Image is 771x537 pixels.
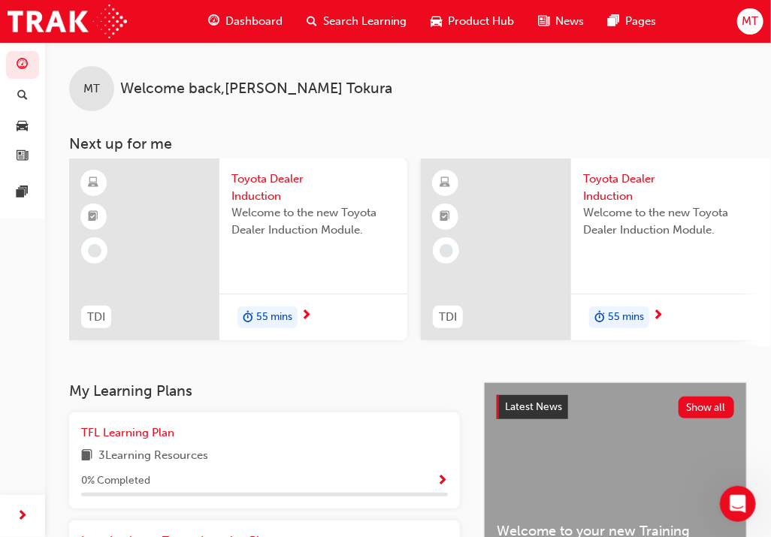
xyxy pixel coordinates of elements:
span: Pages [626,13,657,30]
span: TDI [439,309,457,326]
span: 55 mins [256,309,292,326]
span: news-icon [17,150,29,164]
span: News [556,13,585,30]
span: Dashboard [225,13,283,30]
span: Search Learning [323,13,407,30]
span: book-icon [81,447,92,466]
span: 0 % Completed [81,472,150,490]
span: duration-icon [594,308,605,327]
span: car-icon [17,119,29,133]
span: Latest News [505,400,562,413]
span: TDI [87,309,105,326]
span: Welcome back , [PERSON_NAME] Tokura [120,80,392,98]
span: Welcome to the new Toyota Dealer Induction Module. [583,204,747,238]
span: booktick-icon [440,207,451,227]
span: learningResourceType_ELEARNING-icon [440,173,451,193]
span: car-icon [431,12,443,31]
span: Show Progress [437,475,448,488]
span: pages-icon [17,186,29,200]
a: search-iconSearch Learning [295,6,419,37]
button: Show Progress [437,472,448,490]
span: duration-icon [243,308,253,327]
span: 55 mins [608,309,644,326]
span: next-icon [17,507,29,526]
span: Toyota Dealer Induction [231,170,395,204]
span: Toyota Dealer Induction [583,170,747,204]
span: guage-icon [208,12,219,31]
a: pages-iconPages [597,6,669,37]
span: learningResourceType_ELEARNING-icon [89,173,99,193]
span: news-icon [539,12,550,31]
a: car-iconProduct Hub [419,6,527,37]
span: search-icon [17,89,28,103]
button: MT [737,8,763,35]
h3: My Learning Plans [69,382,460,400]
iframe: Intercom live chat [720,486,756,522]
span: learningRecordVerb_NONE-icon [88,244,101,258]
a: TDIToyota Dealer InductionWelcome to the new Toyota Dealer Induction Module.duration-icon55 mins [421,158,759,340]
span: MT [83,80,100,98]
a: TFL Learning Plan [81,424,180,442]
span: next-icon [301,309,312,323]
span: MT [742,13,758,30]
span: next-icon [652,309,664,323]
h3: Next up for me [45,135,771,152]
button: Show all [679,397,735,418]
a: news-iconNews [527,6,597,37]
span: booktick-icon [89,207,99,227]
span: guage-icon [17,59,29,72]
a: guage-iconDashboard [196,6,295,37]
span: Product Hub [449,13,515,30]
span: Welcome to the new Toyota Dealer Induction Module. [231,204,395,238]
span: TFL Learning Plan [81,426,174,439]
span: search-icon [307,12,317,31]
a: Latest NewsShow all [497,395,734,419]
span: pages-icon [609,12,620,31]
a: TDIToyota Dealer InductionWelcome to the new Toyota Dealer Induction Module.duration-icon55 mins [69,158,407,340]
span: 3 Learning Resources [98,447,208,466]
span: learningRecordVerb_NONE-icon [440,244,453,258]
img: Trak [8,5,127,38]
